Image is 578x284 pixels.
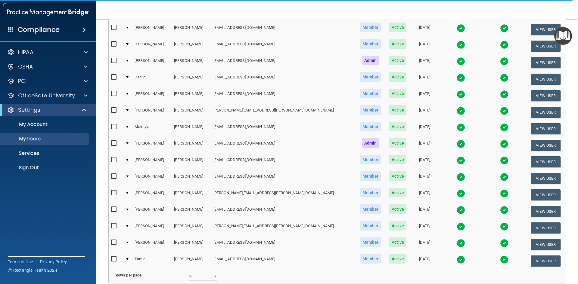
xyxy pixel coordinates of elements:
img: tick.e7d51cea.svg [500,140,508,148]
span: Member [360,39,381,49]
span: Active [389,39,406,49]
td: [PERSON_NAME] [172,38,211,54]
td: [DATE] [410,121,439,137]
img: tick.e7d51cea.svg [500,222,508,231]
button: View User [531,90,561,101]
td: [EMAIL_ADDRESS][DOMAIN_NAME] [211,137,356,154]
td: [PERSON_NAME] [132,87,172,104]
img: tick.e7d51cea.svg [457,74,465,82]
td: [PERSON_NAME] [132,203,172,220]
button: View User [531,107,561,118]
img: tick.e7d51cea.svg [500,173,508,181]
span: Active [389,56,406,65]
span: Admin [362,138,379,148]
td: [PERSON_NAME] [172,253,211,269]
button: View User [531,156,561,167]
span: Active [389,138,406,148]
button: View User [531,57,561,68]
img: tick.e7d51cea.svg [500,206,508,214]
td: [EMAIL_ADDRESS][DOMAIN_NAME] [211,203,356,220]
td: [PERSON_NAME] [132,170,172,187]
img: tick.e7d51cea.svg [457,123,465,132]
img: tick.e7d51cea.svg [500,123,508,132]
button: View User [531,222,561,234]
img: tick.e7d51cea.svg [457,41,465,49]
img: tick.e7d51cea.svg [500,255,508,264]
img: tick.e7d51cea.svg [500,107,508,115]
span: Member [360,254,381,264]
button: View User [531,140,561,151]
span: Member [360,237,381,247]
td: [PERSON_NAME] [132,187,172,203]
td: [PERSON_NAME] [132,220,172,236]
button: View User [531,123,561,134]
img: tick.e7d51cea.svg [500,57,508,66]
td: [DATE] [410,170,439,187]
span: Member [360,221,381,231]
td: [PERSON_NAME] [132,104,172,121]
img: tick.e7d51cea.svg [457,156,465,165]
td: [EMAIL_ADDRESS][DOMAIN_NAME] [211,170,356,187]
button: View User [531,206,561,217]
span: Active [389,188,406,197]
img: tick.e7d51cea.svg [500,74,508,82]
img: tick.e7d51cea.svg [500,189,508,198]
td: [PERSON_NAME] [172,187,211,203]
span: Member [360,105,381,115]
img: tick.e7d51cea.svg [500,156,508,165]
p: My Users [4,136,86,142]
td: [PERSON_NAME][EMAIL_ADDRESS][PERSON_NAME][DOMAIN_NAME] [211,187,356,203]
img: PMB logo [7,6,89,18]
span: Active [389,237,406,247]
td: [DATE] [410,220,439,236]
a: Privacy Policy [40,259,67,265]
img: tick.e7d51cea.svg [457,107,465,115]
td: [PERSON_NAME] [172,104,211,121]
td: [EMAIL_ADDRESS][DOMAIN_NAME] [211,54,356,71]
span: Member [360,72,381,82]
td: [DATE] [410,137,439,154]
img: tick.e7d51cea.svg [457,206,465,214]
td: Makayla [132,121,172,137]
span: Ⓒ Rectangle Health 2024 [8,267,57,273]
a: OSHA [7,63,88,70]
td: [EMAIL_ADDRESS][DOMAIN_NAME] [211,121,356,137]
td: [DATE] [410,104,439,121]
td: [EMAIL_ADDRESS][DOMAIN_NAME] [211,21,356,38]
span: Active [389,23,406,32]
td: [PERSON_NAME] [172,203,211,220]
p: OfficeSafe University [18,92,75,99]
td: [PERSON_NAME] [172,121,211,137]
img: tick.e7d51cea.svg [500,24,508,32]
td: [DATE] [410,54,439,71]
a: Terms of Use [8,259,33,265]
td: [EMAIL_ADDRESS][DOMAIN_NAME] [211,154,356,170]
p: Services [4,150,86,156]
button: View User [531,41,561,52]
span: Active [389,155,406,164]
button: View User [531,189,561,200]
p: HIPAA [18,49,33,56]
span: Member [360,188,381,197]
td: [PERSON_NAME] [172,154,211,170]
td: Caitlin [132,71,172,87]
a: HIPAA [7,49,88,56]
td: [PERSON_NAME] [132,236,172,253]
td: [PERSON_NAME] [172,54,211,71]
span: Active [389,105,406,115]
button: View User [531,24,561,35]
img: tick.e7d51cea.svg [457,222,465,231]
td: [PERSON_NAME] [172,170,211,187]
td: [PERSON_NAME] [132,54,172,71]
td: [EMAIL_ADDRESS][DOMAIN_NAME] [211,253,356,269]
td: [DATE] [410,253,439,269]
img: tick.e7d51cea.svg [457,255,465,264]
td: Tamia [132,253,172,269]
td: [DATE] [410,236,439,253]
span: Active [389,254,406,264]
img: tick.e7d51cea.svg [457,239,465,247]
td: [EMAIL_ADDRESS][DOMAIN_NAME] [211,71,356,87]
td: [DATE] [410,187,439,203]
img: tick.e7d51cea.svg [500,41,508,49]
td: [DATE] [410,203,439,220]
